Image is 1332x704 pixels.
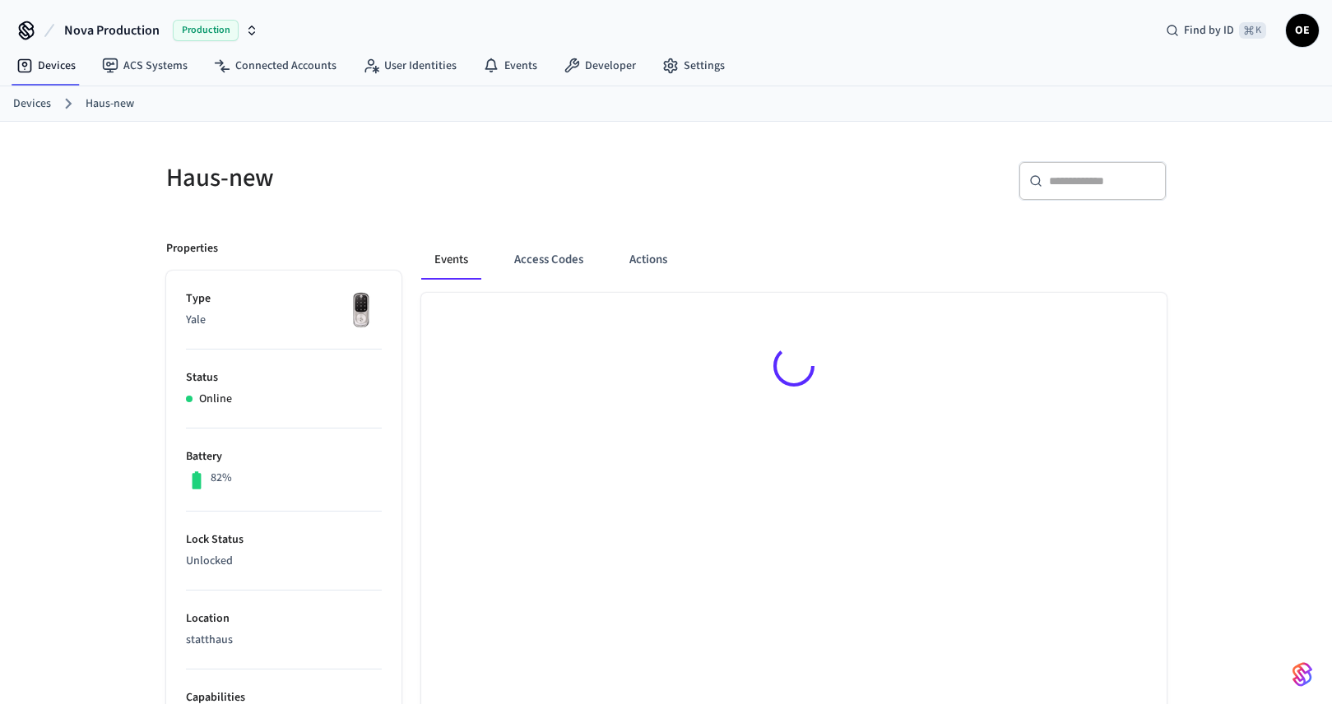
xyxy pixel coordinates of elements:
button: Events [421,240,481,280]
button: Actions [616,240,680,280]
span: OE [1288,16,1317,45]
img: Yale Assure Touchscreen Wifi Smart Lock, Satin Nickel, Front [341,290,382,331]
div: Find by ID⌘ K [1153,16,1279,45]
p: Location [186,610,382,628]
p: Battery [186,448,382,465]
p: Yale [186,312,382,329]
a: Devices [3,51,89,81]
p: Lock Status [186,531,382,549]
p: Type [186,290,382,308]
a: Developer [550,51,649,81]
a: ACS Systems [89,51,201,81]
a: Settings [649,51,738,81]
a: Haus-new [86,95,134,113]
span: Find by ID [1184,22,1234,39]
a: Connected Accounts [201,51,350,81]
p: statthaus [186,632,382,649]
p: 82% [211,470,232,487]
p: Properties [166,240,218,257]
span: Production [173,20,239,41]
img: SeamLogoGradient.69752ec5.svg [1293,661,1312,688]
a: User Identities [350,51,470,81]
p: Status [186,369,382,387]
h5: Haus-new [166,161,657,195]
button: Access Codes [501,240,596,280]
p: Unlocked [186,553,382,570]
span: ⌘ K [1239,22,1266,39]
span: Nova Production [64,21,160,40]
div: ant example [421,240,1167,280]
button: OE [1286,14,1319,47]
a: Events [470,51,550,81]
a: Devices [13,95,51,113]
p: Online [199,391,232,408]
